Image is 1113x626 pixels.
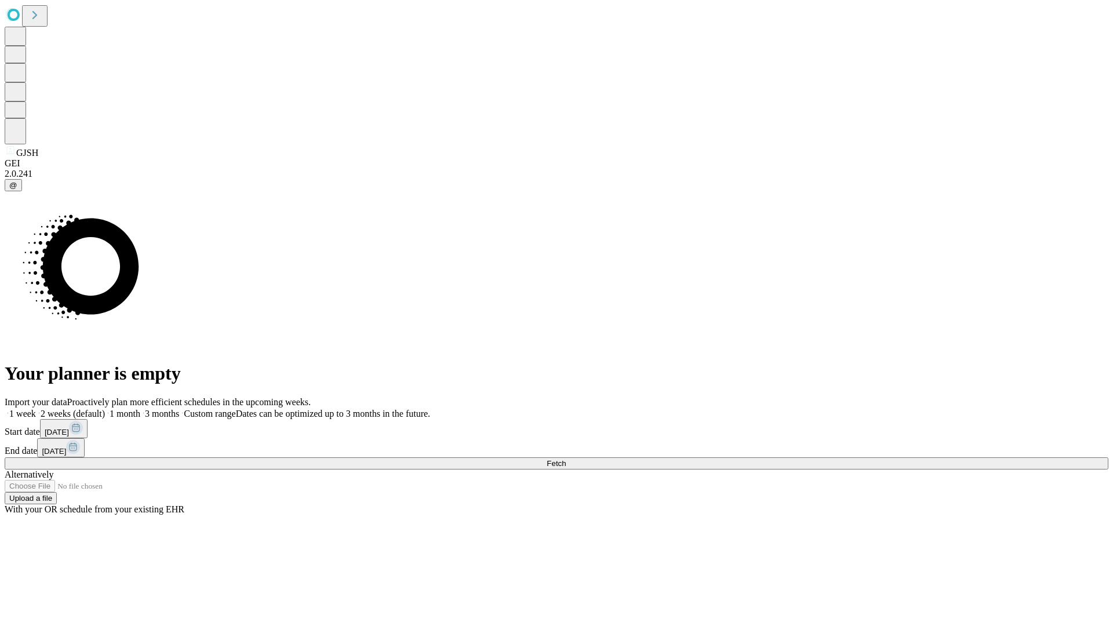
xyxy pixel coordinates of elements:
button: Fetch [5,457,1108,469]
button: [DATE] [40,419,88,438]
span: Import your data [5,397,67,407]
span: GJSH [16,148,38,158]
span: Custom range [184,409,235,418]
span: Fetch [547,459,566,468]
button: @ [5,179,22,191]
span: 1 week [9,409,36,418]
div: 2.0.241 [5,169,1108,179]
button: [DATE] [37,438,85,457]
span: 1 month [110,409,140,418]
button: Upload a file [5,492,57,504]
div: GEI [5,158,1108,169]
span: 2 weeks (default) [41,409,105,418]
span: Dates can be optimized up to 3 months in the future. [236,409,430,418]
span: With your OR schedule from your existing EHR [5,504,184,514]
div: End date [5,438,1108,457]
span: 3 months [145,409,179,418]
div: Start date [5,419,1108,438]
h1: Your planner is empty [5,363,1108,384]
span: @ [9,181,17,190]
span: Alternatively [5,469,53,479]
span: [DATE] [45,428,69,436]
span: Proactively plan more efficient schedules in the upcoming weeks. [67,397,311,407]
span: [DATE] [42,447,66,456]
